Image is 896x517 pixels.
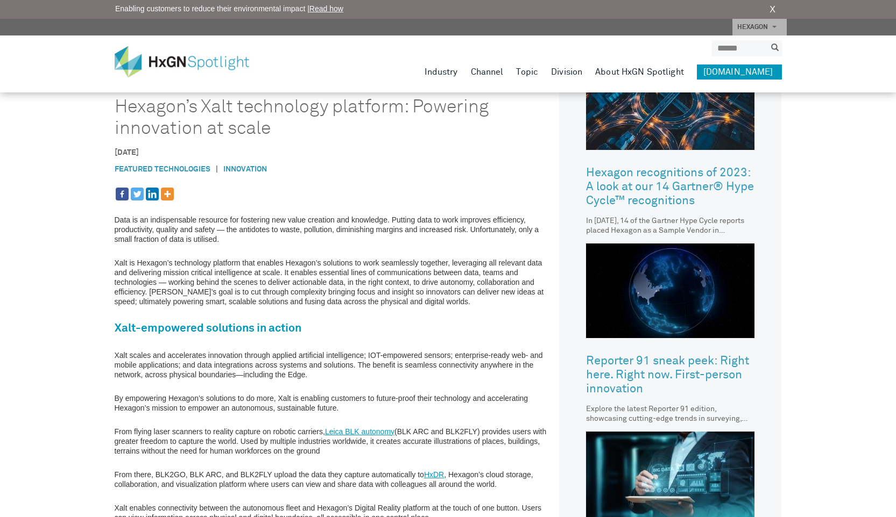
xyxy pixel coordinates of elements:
a: Twitter [131,188,144,200]
a: More [161,188,174,200]
p: Xalt is Hexagon’s technology platform that enables Hexagon’s solutions to work seamlessly togethe... [115,258,554,306]
a: Channel [471,64,504,80]
h2: Xalt-empowered solutions in action [115,320,554,338]
p: By empowering Hexagon’s solutions to do more, Xalt is enabling customers to future-proof their te... [115,393,554,413]
a: [DOMAIN_NAME] [697,64,782,80]
a: HxDR [424,470,444,479]
a: Innovation [223,166,267,173]
a: About HxGN Spotlight [595,64,684,80]
a: Leica BLK autonomy [325,427,394,436]
time: [DATE] [115,149,139,156]
a: Featured Technologies [115,166,210,173]
span: Enabling customers to reduce their environmental impact | [115,3,343,15]
div: In [DATE], 14 of the Gartner Hype Cycle reports placed Hexagon as a Sample Vendor in respective t... [586,216,754,235]
img: HxGN Spotlight [115,46,265,77]
div: Explore the latest Reporter 91 edition, showcasing cutting-edge trends in surveying, geospatial c... [586,404,754,423]
a: HEXAGON [732,19,787,35]
a: Read how [309,4,343,13]
img: Hexagon recognitions of 2023: A look at our 14 Gartner® Hype Cycle™ recognitions [586,55,754,150]
span: | [210,164,223,175]
a: Linkedin [146,188,159,200]
img: Reporter 91 sneak peek: Right here. Right now. First-person innovation [586,243,754,338]
a: Facebook [116,188,129,200]
a: Division [551,64,582,80]
a: Topic [516,64,538,80]
a: X [770,3,775,16]
p: From flying laser scanners to reality capture on robotic carriers, (BLK ARC and BLK2FLY) provides... [115,427,554,456]
p: From there, BLK2GO, BLK ARC, and BLK2FLY upload the data they capture automatically to , Hexagon’... [115,470,554,489]
a: Reporter 91 sneak peek: Right here. Right now. First-person innovation [586,346,754,404]
p: Xalt scales and accelerates innovation through applied artificial intelligence; IOT-empowered sen... [115,350,554,379]
p: Data is an indispensable resource for fostering new value creation and knowledge. Putting data to... [115,215,554,244]
a: Industry [425,64,458,80]
h1: Hexagon’s Xalt technology platform: Powering innovation at scale [115,96,523,139]
a: Hexagon recognitions of 2023: A look at our 14 Gartner® Hype Cycle™ recognitions [586,158,754,216]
